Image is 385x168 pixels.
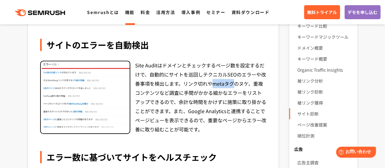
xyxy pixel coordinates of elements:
a: キーワードマジックツール [297,31,352,42]
a: 被リンク診断 [297,86,352,97]
a: ページ改善提案 [297,119,352,130]
div: エラー数に基づいてサイトをヘルスチェック [40,151,267,163]
a: 無料トライアル [304,5,340,19]
a: 導入事例 [181,9,200,15]
a: 被リンク獲得 [297,97,352,108]
div: 広告 [289,144,357,155]
a: 料金 [141,9,150,15]
a: キーワード比較 [297,20,352,31]
div: サイトのエラーを自動検出 [40,39,267,51]
a: デモを申し込む [345,5,380,19]
a: 広告主調査 [297,157,352,168]
a: 機能 [125,9,135,15]
span: 無料トライアル [307,9,337,16]
a: セミナー [206,9,225,15]
a: 活用方法 [156,9,175,15]
span: デモを申し込む [348,9,377,16]
a: 資料ダウンロード [231,9,269,15]
a: 被リンク分析 [297,75,352,86]
a: 順位計測 [297,130,352,141]
div: Site Auditはドメインとチェックするページ数を設定するだけで、自動的にサイトを巡回しテクニカルSEOのエラーや改善事項を検出します。リンク切れやmetaタグのヌケ、重複コンテンツなど調査... [135,61,267,134]
a: ドメイン概要 [297,42,352,53]
a: Organic Traffic Insights [297,64,352,75]
a: サイト診断 [297,108,352,119]
a: キーワード概要 [297,53,352,64]
img: サイト診断（Site Audit） エラー一覧 [41,61,130,128]
iframe: Help widget launcher [331,144,378,161]
a: Semrushとは [87,9,119,15]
